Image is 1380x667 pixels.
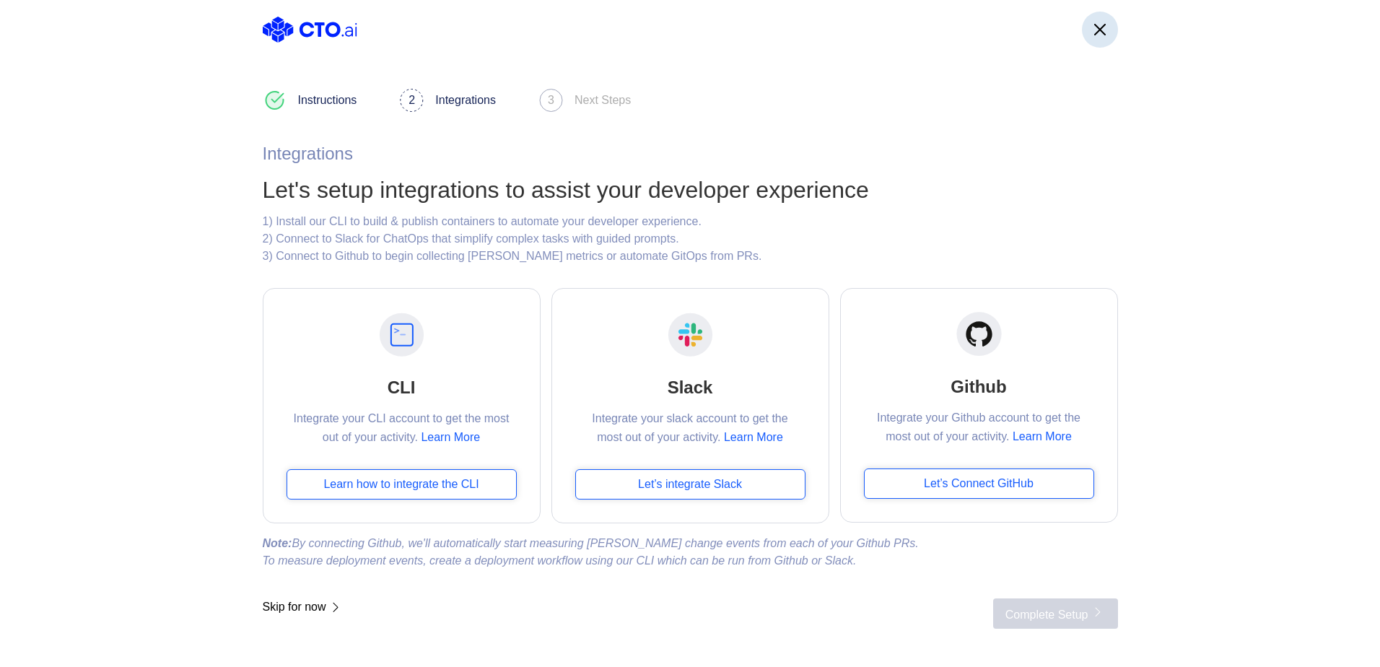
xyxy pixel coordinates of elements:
div: 1) Install our CLI to build & publish containers to automate your developer experience. 2) Connec... [263,213,1118,265]
img: in_progress_step.svg [400,89,424,112]
b: Note: [263,537,292,549]
button: Complete Setup [993,598,1118,629]
img: complete_step.svg [263,89,287,112]
div: Instructions [298,92,357,109]
div: Integrations [263,141,1118,167]
i: By connecting Github, we'll automatically start measuring [PERSON_NAME] change events from each o... [263,537,919,549]
div: Learn how to integrate the CLI [287,469,517,500]
span: Integrate your slack account to get the most out of your activity. [575,409,805,446]
div: Let's setup integrations to assist your developer experience [263,173,1118,207]
span: Slack [668,375,713,401]
img: cto-full-logo-blue-new.svg [263,17,357,43]
div: Integrations [435,92,496,109]
div: Next Steps [575,92,631,109]
a: Learn More [1010,430,1072,443]
span: Github [951,374,1006,400]
a: Learn More [418,431,480,443]
span: CLI [388,375,416,401]
span: Integrate your CLI account to get the most out of your activity. [287,409,517,446]
span: Integrate your Github account to get the most out of your activity. [864,409,1094,445]
a: Learn More [721,431,783,443]
i: To measure deployment events, create a deployment workflow using our CLI which can be run from Gi... [263,554,857,567]
div: Let’s Connect GitHub [864,468,1094,499]
img: next_step.svg [539,89,563,112]
div: Let’s integrate Slack [575,469,805,500]
span: Skip for now [263,598,344,629]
